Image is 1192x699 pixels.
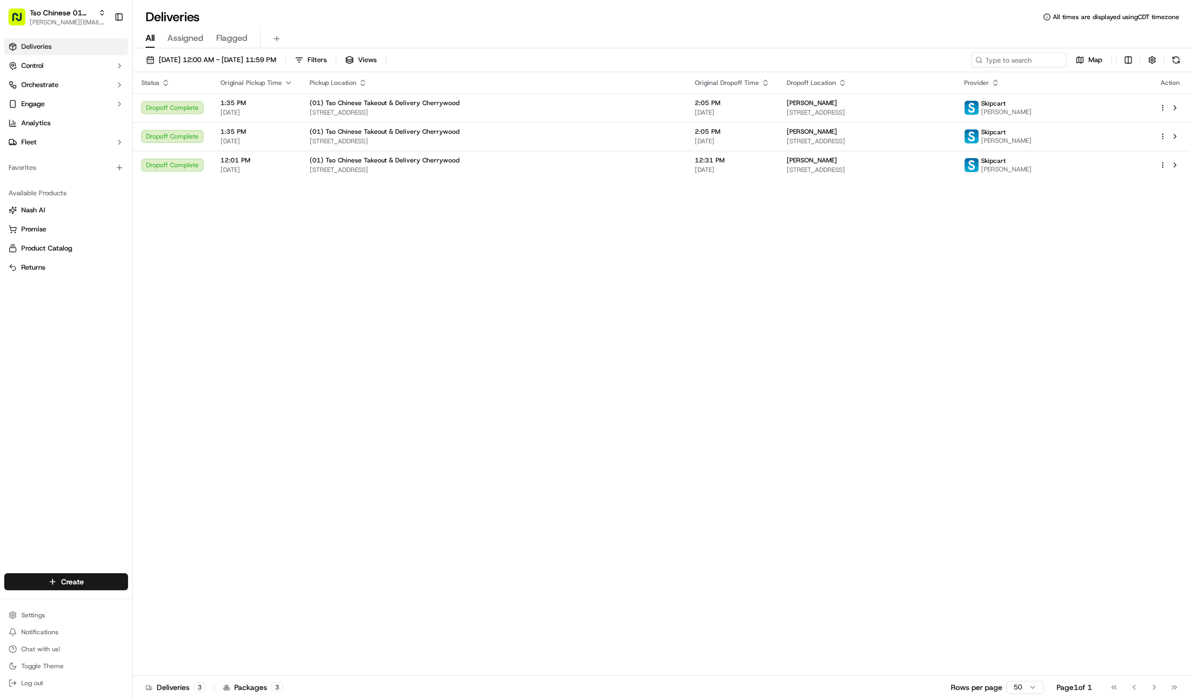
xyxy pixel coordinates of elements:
[271,683,283,692] div: 3
[4,57,128,74] button: Control
[310,108,678,117] span: [STREET_ADDRESS]
[220,156,293,165] span: 12:01 PM
[787,166,948,174] span: [STREET_ADDRESS]
[4,221,128,238] button: Promise
[695,99,770,107] span: 2:05 PM
[310,137,678,145] span: [STREET_ADDRESS]
[695,108,770,117] span: [DATE]
[220,99,293,107] span: 1:35 PM
[21,645,60,653] span: Chat with us!
[4,659,128,674] button: Toggle Theme
[981,136,1032,145] span: [PERSON_NAME]
[194,683,206,692] div: 3
[21,42,52,51] span: Deliveries
[1159,79,1181,87] div: Action
[141,79,159,87] span: Status
[167,32,203,45] span: Assigned
[21,244,72,253] span: Product Catalog
[4,625,128,640] button: Notifications
[223,682,283,693] div: Packages
[310,99,459,107] span: (01) Tso Chinese Takeout & Delivery Cherrywood
[146,682,206,693] div: Deliveries
[141,53,281,67] button: [DATE] 12:00 AM - [DATE] 11:59 PM
[21,61,44,71] span: Control
[310,79,356,87] span: Pickup Location
[21,263,45,272] span: Returns
[290,53,331,67] button: Filters
[8,225,124,234] a: Promise
[4,240,128,257] button: Product Catalog
[4,134,128,151] button: Fleet
[4,4,110,30] button: Tso Chinese 01 Cherrywood[PERSON_NAME][EMAIL_ADDRESS][DOMAIN_NAME]
[787,127,837,136] span: [PERSON_NAME]
[981,99,1006,108] span: Skipcart
[4,642,128,657] button: Chat with us!
[21,205,45,215] span: Nash AI
[21,628,58,636] span: Notifications
[981,108,1032,116] span: [PERSON_NAME]
[965,158,978,172] img: profile_skipcart_partner.png
[1088,55,1102,65] span: Map
[61,576,84,587] span: Create
[4,676,128,691] button: Log out
[1071,53,1107,67] button: Map
[216,32,248,45] span: Flagged
[220,127,293,136] span: 1:35 PM
[8,205,124,215] a: Nash AI
[21,80,58,90] span: Orchestrate
[787,137,948,145] span: [STREET_ADDRESS]
[220,166,293,174] span: [DATE]
[1057,682,1092,693] div: Page 1 of 1
[695,156,770,165] span: 12:31 PM
[964,79,989,87] span: Provider
[4,159,128,176] div: Favorites
[951,682,1002,693] p: Rows per page
[787,79,836,87] span: Dropoff Location
[4,185,128,202] div: Available Products
[21,662,64,670] span: Toggle Theme
[310,127,459,136] span: (01) Tso Chinese Takeout & Delivery Cherrywood
[308,55,327,65] span: Filters
[695,137,770,145] span: [DATE]
[1053,13,1179,21] span: All times are displayed using CDT timezone
[981,128,1006,136] span: Skipcart
[981,165,1032,174] span: [PERSON_NAME]
[21,137,37,147] span: Fleet
[695,166,770,174] span: [DATE]
[30,7,94,18] button: Tso Chinese 01 Cherrywood
[21,118,50,128] span: Analytics
[8,263,124,272] a: Returns
[4,38,128,55] a: Deliveries
[220,79,282,87] span: Original Pickup Time
[787,156,837,165] span: [PERSON_NAME]
[787,108,948,117] span: [STREET_ADDRESS]
[310,156,459,165] span: (01) Tso Chinese Takeout & Delivery Cherrywood
[1169,53,1184,67] button: Refresh
[21,225,46,234] span: Promise
[4,96,128,113] button: Engage
[695,127,770,136] span: 2:05 PM
[220,137,293,145] span: [DATE]
[4,608,128,623] button: Settings
[159,55,276,65] span: [DATE] 12:00 AM - [DATE] 11:59 PM
[695,79,759,87] span: Original Dropoff Time
[8,244,124,253] a: Product Catalog
[146,32,155,45] span: All
[4,202,128,219] button: Nash AI
[21,679,43,687] span: Log out
[965,130,978,143] img: profile_skipcart_partner.png
[21,99,45,109] span: Engage
[30,18,106,27] button: [PERSON_NAME][EMAIL_ADDRESS][DOMAIN_NAME]
[4,76,128,93] button: Orchestrate
[310,166,678,174] span: [STREET_ADDRESS]
[4,115,128,132] a: Analytics
[21,611,45,619] span: Settings
[220,108,293,117] span: [DATE]
[358,55,377,65] span: Views
[965,101,978,115] img: profile_skipcart_partner.png
[4,259,128,276] button: Returns
[146,8,200,25] h1: Deliveries
[787,99,837,107] span: [PERSON_NAME]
